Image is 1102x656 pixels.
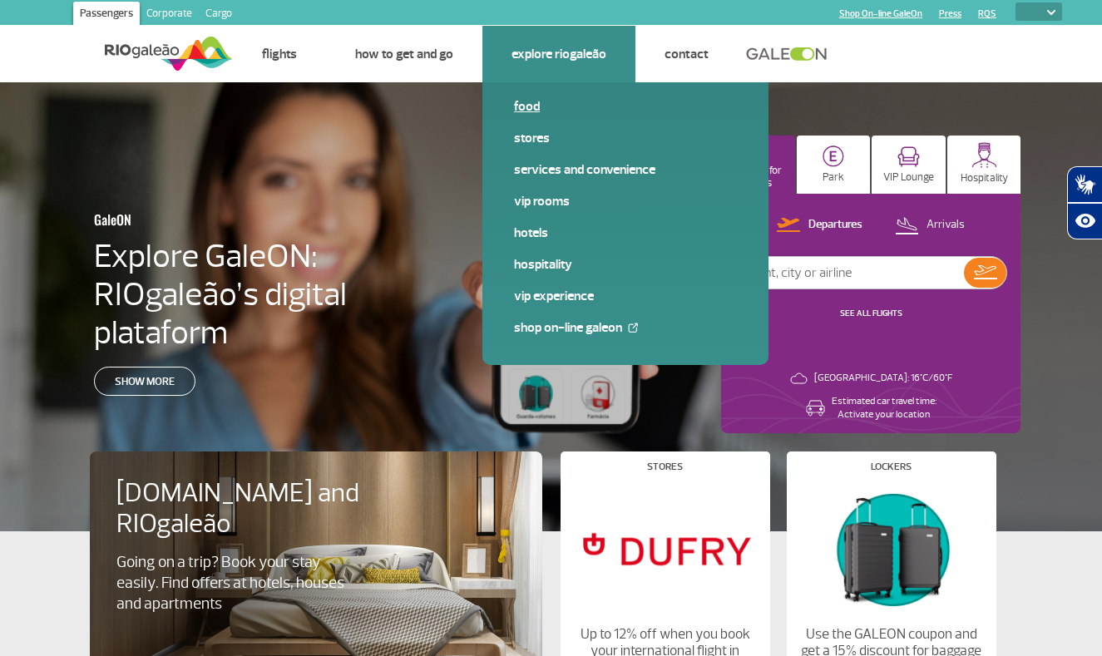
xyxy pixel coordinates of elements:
button: Departures [772,215,867,236]
img: hospitality.svg [971,142,997,168]
h3: GaleON [94,202,372,237]
a: Cargo [199,2,239,28]
a: Contact [665,46,709,62]
a: Stores [514,129,737,147]
button: Abrir tradutor de língua de sinais. [1067,166,1102,203]
a: How to get and go [355,46,453,62]
a: Shop On-line GaleOn [839,8,922,19]
img: Lockers [800,485,981,613]
p: Park [823,171,844,184]
img: carParkingHome.svg [823,146,844,167]
a: Press [939,8,961,19]
img: External Link Icon [628,323,638,333]
p: VIP Lounge [883,171,934,184]
button: Abrir recursos assistivos. [1067,203,1102,239]
a: Hotels [514,224,737,242]
button: SEE ALL FLIGHTS [835,307,907,320]
a: Food [514,97,737,116]
div: Plugin de acessibilidade da Hand Talk. [1067,166,1102,239]
p: Arrivals [927,217,965,233]
a: Explore RIOgaleão [511,46,606,62]
button: Hospitality [947,136,1021,194]
button: Park [797,136,871,194]
input: Flight, city or airline [735,257,964,289]
p: [GEOGRAPHIC_DATA]: 16°C/60°F [814,372,952,385]
h4: Lockers [871,462,912,471]
button: VIP Lounge [872,136,946,194]
a: SEE ALL FLIGHTS [840,308,902,318]
a: VIP Rooms [514,192,737,210]
a: Show more [94,367,195,396]
p: Estimated car travel time: Activate your location [832,395,936,422]
img: vipRoom.svg [897,146,920,167]
a: Shop On-line GaleOn [514,318,737,337]
img: Stores [574,485,755,613]
a: VIP Experience [514,287,737,305]
a: Flights [262,46,297,62]
h4: Explore GaleON: RIOgaleão’s digital plataform [94,237,453,352]
p: Going on a trip? Book your stay easily. Find offers at hotels, houses and apartments [116,552,353,614]
p: Departures [808,217,862,233]
button: Arrivals [890,215,970,236]
a: Passengers [73,2,140,28]
p: Hospitality [961,172,1008,185]
a: Services and Convenience [514,160,737,179]
h4: Stores [647,462,683,471]
a: RQS [978,8,996,19]
a: Hospitality [514,255,737,274]
a: [DOMAIN_NAME] and RIOgaleãoGoing on a trip? Book your stay easily. Find offers at hotels, houses ... [116,478,516,614]
h4: [DOMAIN_NAME] and RIOgaleão [116,478,381,540]
a: Corporate [140,2,199,28]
